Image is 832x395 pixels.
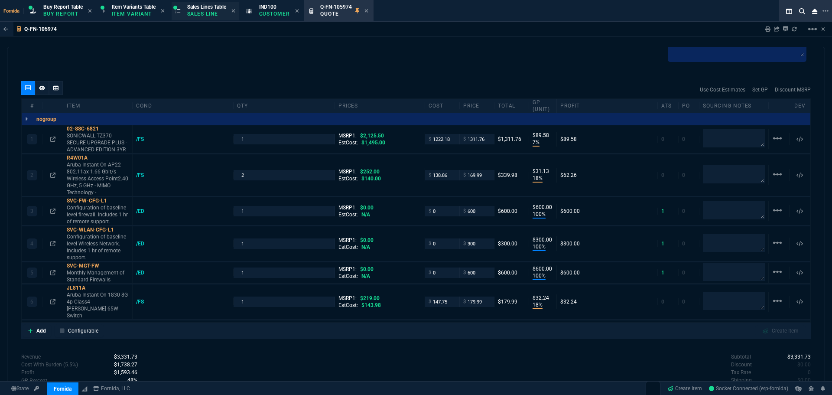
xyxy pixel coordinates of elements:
[361,244,370,250] span: N/A
[796,6,809,16] nx-icon: Search
[43,10,83,17] p: Buy Report
[36,116,56,123] p: nogroup
[36,327,46,335] p: Add
[67,262,129,269] div: SVC-MGT-FW
[67,132,129,153] p: SONICWALL TZ370 SECURE UPGRADE PLUS - ADVANCED EDITION 3YR
[127,376,137,385] span: With Burden (5.5%)
[67,226,129,233] div: SVC-WLAN-CFG-L1
[682,241,685,247] span: 0
[429,298,431,305] span: $
[682,208,685,214] span: 0
[50,270,55,276] nx-icon: Open In Opposite Panel
[231,8,235,15] nx-icon: Close Tab
[112,10,155,17] p: Item Variant
[3,26,8,32] nx-icon: Back to Table
[498,240,525,247] div: $300.00
[187,4,226,10] span: Sales Lines Table
[67,204,129,225] p: Configuration of baseline level firewall. Includes 1 hr of remote support.
[699,102,769,109] div: Sourcing Notes
[772,205,783,215] mat-icon: Example home icon
[50,208,55,214] nx-icon: Open In Opposite Panel
[800,369,811,376] p: spec.value
[731,369,751,376] p: undefined
[360,169,380,175] span: $252.00
[533,301,543,309] p: 18%
[30,298,33,305] p: 6
[797,377,811,383] span: 0
[661,241,664,247] span: 1
[533,132,553,139] p: $89.58
[429,172,431,179] span: $
[731,353,751,361] p: undefined
[425,102,460,109] div: cost
[21,377,47,385] p: With Burden (5.5%)
[809,6,821,16] nx-icon: Close Workbench
[114,354,137,360] span: Revenue
[31,385,42,392] a: API TOKEN
[30,240,33,247] p: 4
[67,284,129,291] div: JL811A
[498,269,525,276] div: $600.00
[533,211,546,219] p: 100%
[338,302,421,309] div: EstCost:
[364,8,368,15] nx-icon: Close Tab
[429,208,431,215] span: $
[661,299,664,305] span: 0
[772,267,783,277] mat-icon: Example home icon
[682,172,685,178] span: 0
[67,233,129,261] p: Configuration of baseline level Wireless Network. Includes 1 hr of remote support.
[67,161,129,196] p: Aruba Instant On AP22 802.11ax 1.66 Gbit/s Wireless Access Point2.40 GHz, 5 GHz - MIMO Technology -
[533,168,553,175] p: $31.13
[50,172,55,178] nx-icon: Open In Opposite Panel
[560,298,654,305] div: $32.24
[360,237,374,243] span: $0.00
[338,175,421,182] div: EstCost:
[533,204,553,211] p: $600.00
[772,133,783,144] mat-icon: Example home icon
[463,136,466,143] span: $
[295,8,299,15] nx-icon: Close Tab
[682,270,685,276] span: 0
[361,273,370,279] span: N/A
[429,269,431,276] span: $
[338,266,421,273] div: MSRP1:
[463,208,466,215] span: $
[30,208,33,215] p: 3
[88,8,92,15] nx-icon: Close Tab
[67,291,129,319] p: Aruba Instant On 1830 8G 4p Class4 [PERSON_NAME] 65W Switch
[114,369,137,375] span: With Burden (5.5%)
[661,172,664,178] span: 0
[338,295,421,302] div: MSRP1:
[360,266,374,272] span: $0.00
[661,270,664,276] span: 1
[43,4,83,10] span: Buy Report Table
[338,132,421,139] div: MSRP1:
[42,102,63,109] div: --
[119,376,137,385] p: spec.value
[133,102,234,109] div: cond
[498,298,525,305] div: $179.99
[30,136,33,143] p: 1
[533,175,543,183] p: 18%
[360,133,384,139] span: $2,125.50
[30,269,33,276] p: 5
[807,24,818,34] mat-icon: Example home icon
[533,272,546,280] p: 100%
[50,136,55,142] nx-icon: Open In Opposite Panel
[21,369,34,376] p: With Burden (5.5%)
[775,86,811,94] a: Discount MSRP
[335,102,425,109] div: prices
[664,382,705,395] a: Create Item
[533,236,553,243] p: $300.00
[682,136,685,142] span: 0
[360,205,374,211] span: $0.00
[560,136,654,143] div: $89.58
[360,295,380,301] span: $219.00
[361,140,385,146] span: $1,495.00
[106,353,137,361] p: spec.value
[822,7,829,15] nx-icon: Open New Tab
[498,172,525,179] div: $339.98
[560,172,654,179] div: $62.26
[790,376,811,384] p: spec.value
[533,294,553,301] p: $32.24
